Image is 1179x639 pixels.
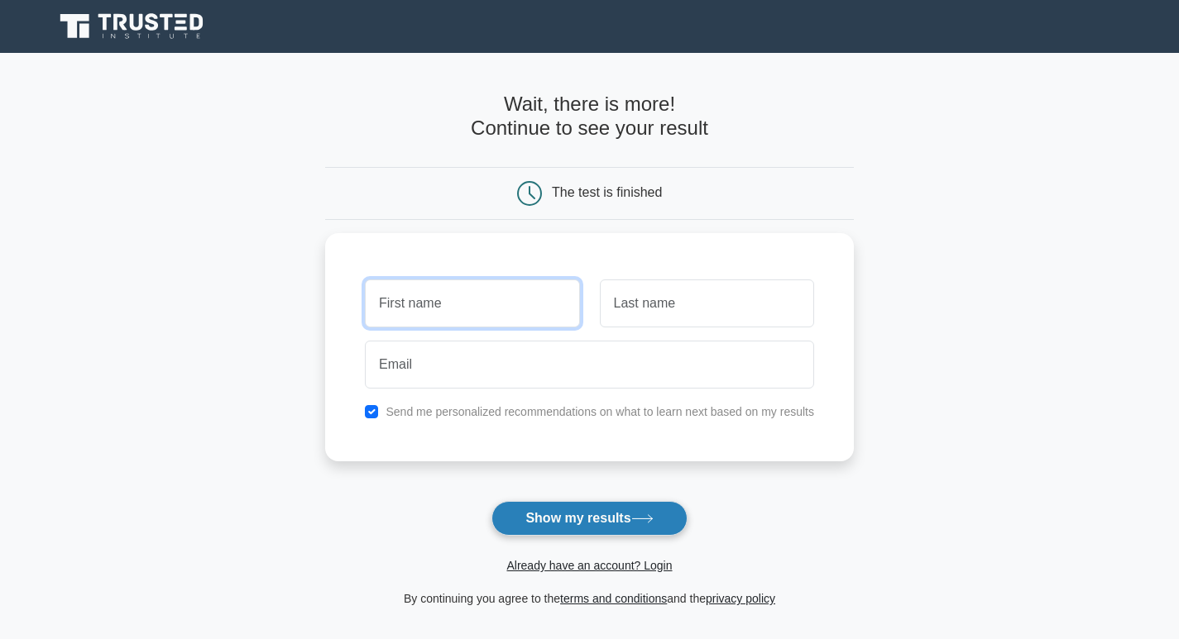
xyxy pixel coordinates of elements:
div: The test is finished [552,185,662,199]
input: Email [365,341,814,389]
label: Send me personalized recommendations on what to learn next based on my results [386,405,814,418]
a: Already have an account? Login [506,559,672,572]
div: By continuing you agree to the and the [315,589,864,608]
a: privacy policy [706,592,775,605]
a: terms and conditions [560,592,667,605]
button: Show my results [491,501,687,536]
h4: Wait, there is more! Continue to see your result [325,93,854,141]
input: First name [365,279,579,327]
input: Last name [600,279,814,327]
